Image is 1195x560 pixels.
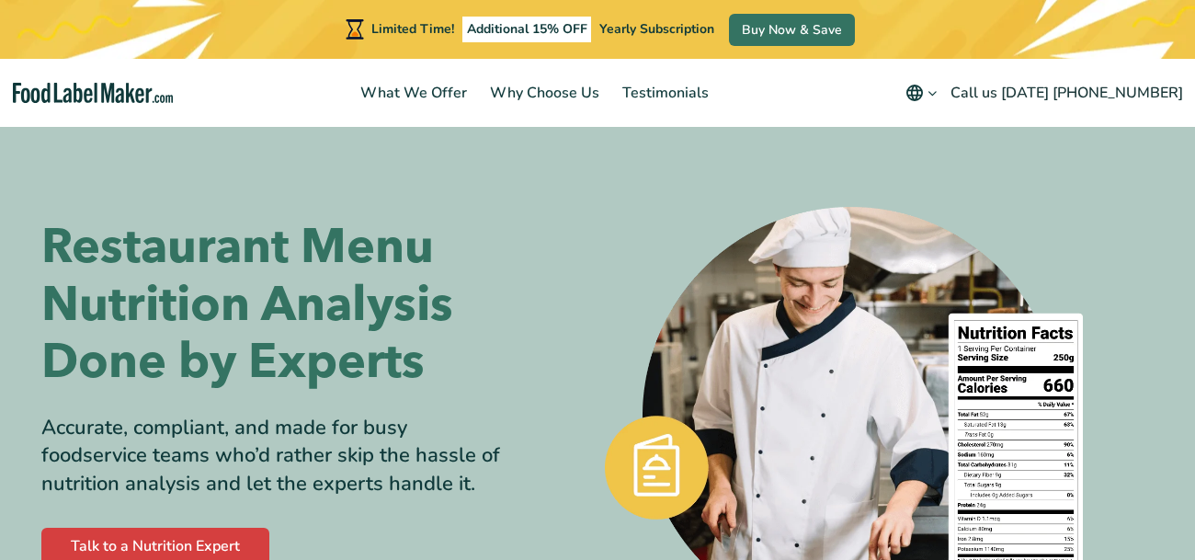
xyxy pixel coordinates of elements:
[355,83,469,103] span: What We Offer
[371,20,454,38] span: Limited Time!
[462,17,592,42] span: Additional 15% OFF
[611,59,716,127] a: Testimonials
[484,83,601,103] span: Why Choose Us
[479,59,607,127] a: Why Choose Us
[41,414,506,498] p: Accurate, compliant, and made for busy foodservice teams who’d rather skip the hassle of nutritio...
[893,74,950,111] button: Change language
[599,20,714,38] span: Yearly Subscription
[349,59,474,127] a: What We Offer
[41,219,506,391] h1: Restaurant Menu Nutrition Analysis Done by Experts
[950,74,1183,111] a: Call us [DATE] [PHONE_NUMBER]
[729,14,855,46] a: Buy Now & Save
[617,83,711,103] span: Testimonials
[13,83,174,104] a: Food Label Maker homepage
